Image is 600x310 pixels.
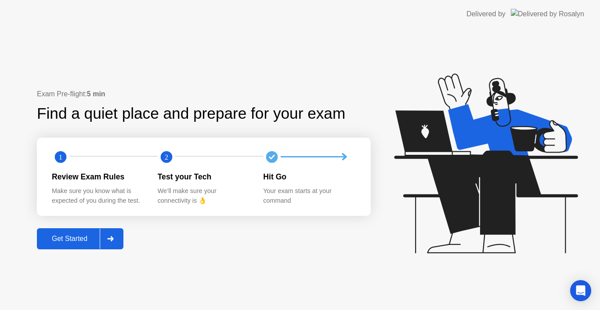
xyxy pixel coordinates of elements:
[466,9,506,19] div: Delivered by
[37,228,123,249] button: Get Started
[40,235,100,243] div: Get Started
[263,186,355,205] div: Your exam starts at your command
[158,171,249,182] div: Test your Tech
[165,153,168,161] text: 2
[52,186,144,205] div: Make sure you know what is expected of you during the test.
[87,90,105,98] b: 5 min
[511,9,584,19] img: Delivered by Rosalyn
[37,89,371,99] div: Exam Pre-flight:
[158,186,249,205] div: We’ll make sure your connectivity is 👌
[570,280,591,301] div: Open Intercom Messenger
[59,153,62,161] text: 1
[263,171,355,182] div: Hit Go
[37,102,347,125] div: Find a quiet place and prepare for your exam
[52,171,144,182] div: Review Exam Rules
